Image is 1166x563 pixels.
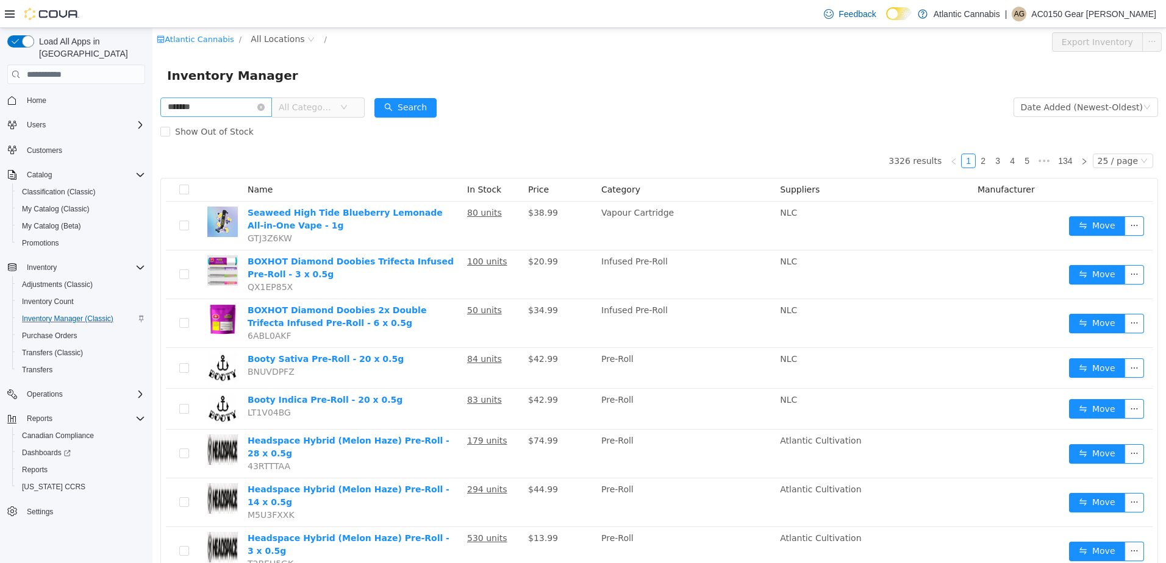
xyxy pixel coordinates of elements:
u: 50 units [315,277,349,287]
span: Reports [22,465,48,475]
u: 294 units [315,456,355,466]
button: Transfers [12,361,150,378]
span: AG [1014,7,1025,21]
img: BOXHOT Diamond Doobies Trifecta Infused Pre-Roll - 3 x 0.5g hero shot [55,227,85,258]
li: 1 [809,126,823,140]
span: Inventory [27,263,57,272]
span: $34.99 [376,277,406,287]
u: 80 units [315,180,349,189]
img: BOXHOT Diamond Doobies 2x Double Trifecta Infused Pre-Roll - 6 x 0.5g hero shot [55,276,85,306]
a: Settings [22,505,58,519]
span: Category [449,157,488,166]
li: 134 [901,126,924,140]
a: [US_STATE] CCRS [17,480,90,494]
span: Transfers [17,363,145,377]
a: BOXHOT Diamond Doobies 2x Double Trifecta Infused Pre-Roll - 6 x 0.5g [95,277,274,300]
button: icon: ellipsis [972,371,992,391]
span: Transfers (Classic) [22,348,83,358]
span: NLC [628,326,645,336]
button: icon: ellipsis [972,416,992,436]
i: icon: right [928,130,935,137]
button: Users [2,116,150,133]
span: NLC [628,277,645,287]
u: 530 units [315,505,355,515]
button: icon: ellipsis [972,237,992,257]
img: Booty Sativa Pre-Roll - 20 x 0.5g hero shot [55,325,85,355]
a: Inventory Manager (Classic) [17,311,118,326]
span: Purchase Orders [22,331,77,341]
span: My Catalog (Beta) [22,221,81,231]
img: Seaweed High Tide Blueberry Lemonade All-in-One Vape - 1g hero shot [55,179,85,209]
td: Infused Pre-Roll [444,271,623,320]
td: Pre-Roll [444,450,623,499]
img: Headspace Hybrid (Melon Haze) Pre-Roll - 14 x 0.5g hero shot [55,455,85,486]
span: Dashboards [17,445,145,460]
button: Promotions [12,235,150,252]
span: Reports [17,462,145,477]
span: Feedback [839,8,876,20]
span: Dark Mode [886,20,887,21]
span: Canadian Compliance [17,428,145,443]
span: Catalog [27,170,52,180]
a: Customers [22,143,67,158]
a: Home [22,93,51,108]
button: Transfers (Classic) [12,344,150,361]
img: Booty Indica Pre-Roll - 20 x 0.5g hero shot [55,366,85,396]
a: 5 [868,126,881,140]
a: Promotions [17,236,64,250]
button: Home [2,91,150,109]
span: Inventory Manager (Classic) [17,311,145,326]
button: icon: swapMove [917,465,973,484]
button: Adjustments (Classic) [12,276,150,293]
u: 83 units [315,367,349,377]
a: Booty Indica Pre-Roll - 20 x 0.5g [95,367,250,377]
img: Headspace Hybrid (Melon Haze) Pre-Roll - 3 x 0.5g hero shot [55,504,85,534]
span: Users [27,120,46,130]
a: Transfers (Classic) [17,345,88,360]
span: Canadian Compliance [22,431,94,441]
button: Inventory Count [12,293,150,310]
span: LT1V04BG [95,380,138,389]
span: Manufacturer [825,157,882,166]
u: 84 units [315,326,349,336]
span: 43RTTTAA [95,433,138,443]
a: 3 [839,126,852,140]
span: NLC [628,228,645,238]
button: icon: swapMove [917,371,973,391]
span: All Categories [126,73,182,85]
a: Dashboards [12,444,150,461]
span: $44.99 [376,456,406,466]
td: Pre-Roll [444,402,623,450]
nav: Complex example [7,87,145,552]
div: Date Added (Newest-Oldest) [868,70,990,88]
span: Transfers [22,365,52,375]
a: Classification (Classic) [17,185,101,199]
li: 2 [823,126,838,140]
button: icon: ellipsis [972,330,992,350]
li: Next 5 Pages [882,126,901,140]
button: icon: swapMove [917,514,973,533]
span: T2BEU5GK [95,531,141,540]
input: Dark Mode [886,7,912,20]
span: Atlantic Cultivation [628,456,709,466]
td: Pre-Roll [444,361,623,402]
span: ••• [882,126,901,140]
span: My Catalog (Classic) [17,202,145,216]
span: My Catalog (Beta) [17,219,145,233]
td: Pre-Roll [444,499,623,548]
img: Headspace Hybrid (Melon Haze) Pre-Roll - 28 x 0.5g hero shot [55,406,85,437]
i: icon: close-circle [105,76,112,83]
button: [US_STATE] CCRS [12,478,150,495]
button: Reports [22,411,57,426]
span: Users [22,118,145,132]
a: 2 [824,126,837,140]
span: Promotions [17,236,145,250]
button: icon: swapMove [917,237,973,257]
button: icon: searchSearch [222,70,284,90]
span: Inventory Manager [15,38,153,57]
span: [US_STATE] CCRS [22,482,85,492]
i: icon: down [988,129,995,138]
span: Name [95,157,120,166]
i: icon: down [991,76,998,84]
button: Operations [22,387,68,402]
